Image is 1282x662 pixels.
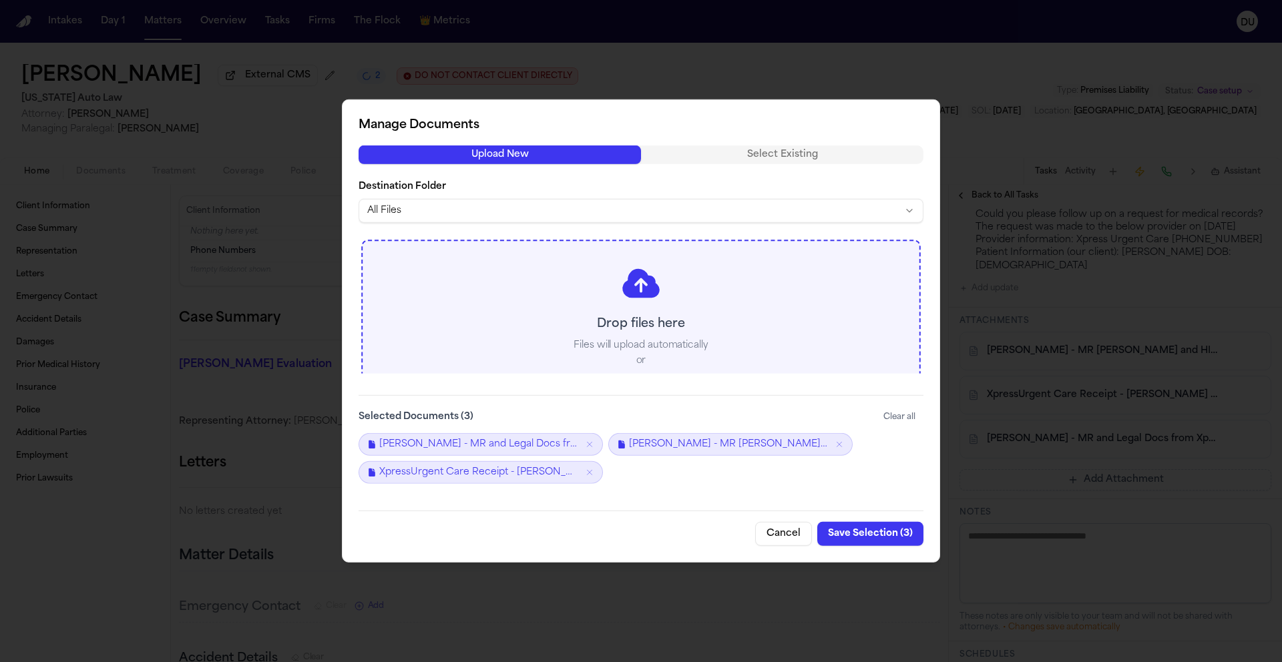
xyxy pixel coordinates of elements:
p: Drop files here [597,315,685,334]
button: Remove C. Tostige - MR Request and HIPAA Auth to Xpress Urgent Care - 7.31.25 [835,440,844,449]
button: Cancel [755,522,812,546]
button: Save Selection (3) [817,522,923,546]
button: Clear all [875,406,923,428]
button: Remove C. Tostige - MR and Legal Docs from Xpress Urgent Care - 12.20.24 [585,440,594,449]
p: Files will upload automatically [574,339,708,352]
h2: Manage Documents [359,116,923,135]
span: XpressUrgent Care Receipt - [PERSON_NAME] ([US_STATE] Auto Law).pdf [379,466,580,479]
p: or [636,354,646,368]
label: Destination Folder [359,180,923,194]
span: [PERSON_NAME] - MR and Legal Docs from Xpress Urgent Care - [DATE] [379,438,580,451]
span: [PERSON_NAME] - MR [PERSON_NAME] and HIPAA Auth to Xpress Urgent Care - [DATE] [629,438,829,451]
button: Remove XpressUrgent Care Receipt - C.Tostige (Michigan Auto Law).pdf [585,468,594,477]
label: Selected Documents ( 3 ) [359,410,473,424]
button: Upload New [359,145,641,164]
button: Select Existing [641,145,923,164]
